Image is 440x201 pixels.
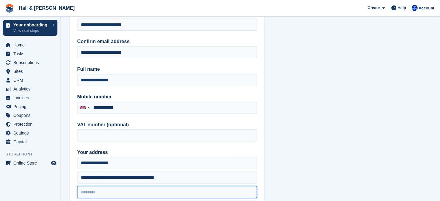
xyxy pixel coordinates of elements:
a: menu [3,85,57,93]
span: Protection [13,120,50,128]
span: Create [368,5,380,11]
p: Your onboarding [13,23,50,27]
span: Invoices [13,94,50,102]
a: menu [3,102,57,111]
a: Preview store [50,159,57,167]
span: Subscriptions [13,58,50,67]
a: menu [3,76,57,84]
a: menu [3,67,57,76]
img: stora-icon-8386f47178a22dfd0bd8f6a31ec36ba5ce8667c1dd55bd0f319d3a0aa187defe.svg [5,4,14,13]
a: menu [3,159,57,167]
span: CRM [13,76,50,84]
span: Online Store [13,159,50,167]
a: menu [3,94,57,102]
span: Tasks [13,49,50,58]
span: Analytics [13,85,50,93]
span: Help [398,5,406,11]
a: menu [3,129,57,137]
label: Full name [77,66,257,73]
a: menu [3,138,57,146]
a: menu [3,41,57,49]
a: menu [3,58,57,67]
span: Account [419,5,435,11]
label: VAT number (optional) [77,121,257,128]
img: Claire Banham [412,5,418,11]
label: Confirm email address [77,38,257,45]
span: Storefront [5,151,60,157]
a: menu [3,120,57,128]
label: Your address [77,149,257,156]
span: Sites [13,67,50,76]
a: Your onboarding View next steps [3,20,57,36]
a: Hall & [PERSON_NAME] [16,3,77,13]
a: menu [3,111,57,120]
a: menu [3,49,57,58]
label: Mobile number [77,93,257,101]
div: United Kingdom: +44 [77,102,91,114]
span: Pricing [13,102,50,111]
span: Settings [13,129,50,137]
span: Home [13,41,50,49]
span: Capital [13,138,50,146]
p: View next steps [13,28,50,33]
span: Coupons [13,111,50,120]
